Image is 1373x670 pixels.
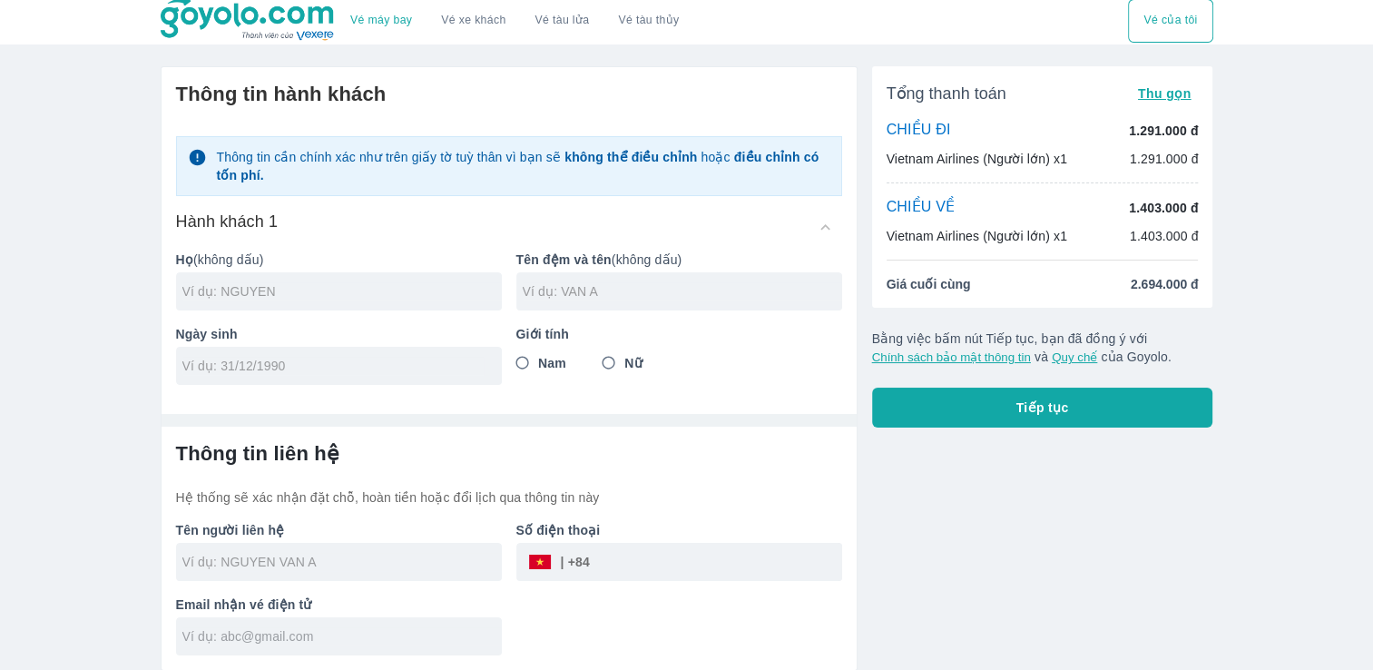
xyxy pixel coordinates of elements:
[564,150,697,164] strong: không thể điều chỉnh
[176,488,842,507] p: Hệ thống sẽ xác nhận đặt chỗ, hoàn tiền hoặc đổi lịch qua thông tin này
[1131,275,1199,293] span: 2.694.000 đ
[887,83,1006,104] span: Tổng thanh toán
[176,441,842,467] h6: Thông tin liên hệ
[441,14,505,27] a: Vé xe khách
[182,627,502,645] input: Ví dụ: abc@gmail.com
[1138,86,1192,101] span: Thu gọn
[216,148,829,184] p: Thông tin cần chính xác như trên giấy tờ tuỳ thân vì bạn sẽ hoặc
[516,523,601,537] b: Số điện thoại
[176,82,842,107] h6: Thông tin hành khách
[516,325,842,343] p: Giới tính
[887,150,1067,168] p: Vietnam Airlines (Người lớn) x1
[538,354,566,372] span: Nam
[1131,81,1199,106] button: Thu gọn
[872,350,1031,364] button: Chính sách bảo mật thông tin
[350,14,412,27] a: Vé máy bay
[516,251,842,269] p: (không dấu)
[516,252,612,267] b: Tên đệm và tên
[1052,350,1097,364] button: Quy chế
[523,282,842,301] input: Ví dụ: VAN A
[872,388,1213,428] button: Tiếp tục
[887,275,971,293] span: Giá cuối cùng
[1129,199,1198,217] p: 1.403.000 đ
[176,523,285,537] b: Tên người liên hệ
[1130,227,1199,245] p: 1.403.000 đ
[1016,399,1069,417] span: Tiếp tục
[182,282,502,301] input: Ví dụ: NGUYEN
[176,252,193,267] b: Họ
[1129,122,1198,140] p: 1.291.000 đ
[176,325,502,343] p: Ngày sinh
[872,330,1213,366] p: Bằng việc bấm nút Tiếp tục, bạn đã đồng ý với và của Goyolo.
[176,597,312,612] b: Email nhận vé điện tử
[176,251,502,269] p: (không dấu)
[182,357,484,375] input: Ví dụ: 31/12/1990
[887,198,956,218] p: CHIỀU VỀ
[887,227,1067,245] p: Vietnam Airlines (Người lớn) x1
[176,211,279,232] h6: Hành khách 1
[1130,150,1199,168] p: 1.291.000 đ
[887,121,951,141] p: CHIỀU ĐI
[624,354,642,372] span: Nữ
[182,553,502,571] input: Ví dụ: NGUYEN VAN A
